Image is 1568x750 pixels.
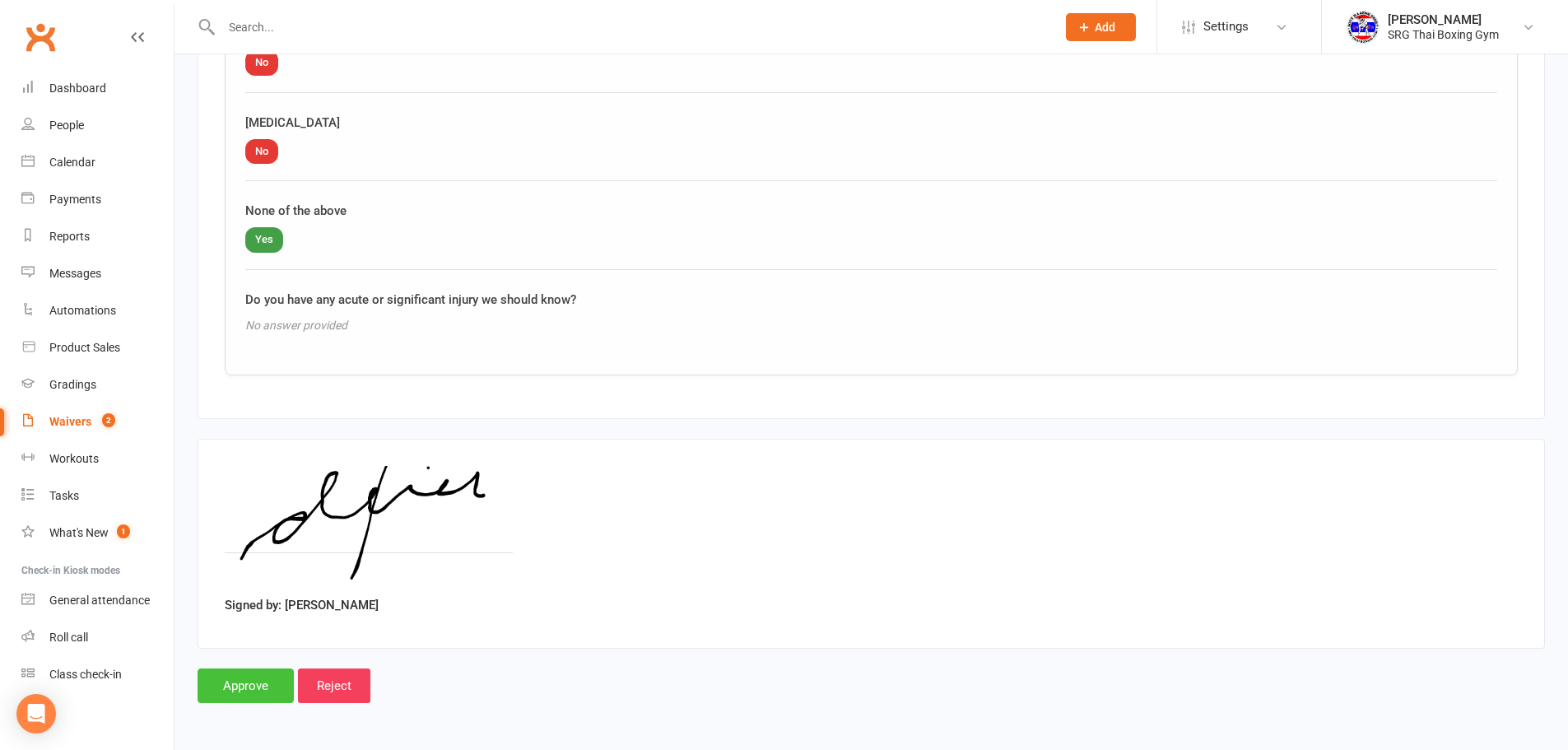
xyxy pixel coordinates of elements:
[21,255,174,292] a: Messages
[245,319,347,332] em: No answer provided
[1347,11,1380,44] img: thumb_image1718682644.png
[1388,27,1499,42] div: SRG Thai Boxing Gym
[49,82,106,95] div: Dashboard
[21,477,174,515] a: Tasks
[49,415,91,428] div: Waivers
[21,403,174,440] a: Waivers 2
[216,16,1045,39] input: Search...
[245,139,278,165] span: No
[1066,13,1136,41] button: Add
[49,489,79,502] div: Tasks
[198,668,294,703] input: Approve
[49,156,95,169] div: Calendar
[49,267,101,280] div: Messages
[1095,21,1115,34] span: Add
[21,440,174,477] a: Workouts
[21,107,174,144] a: People
[21,619,174,656] a: Roll call
[16,694,56,734] div: Open Intercom Messenger
[245,50,278,76] span: No
[21,329,174,366] a: Product Sales
[117,524,130,538] span: 1
[225,595,379,615] label: Signed by: [PERSON_NAME]
[49,668,122,681] div: Class check-in
[245,201,1497,221] div: None of the above
[49,304,116,317] div: Automations
[49,341,120,354] div: Product Sales
[21,70,174,107] a: Dashboard
[49,193,101,206] div: Payments
[49,119,84,132] div: People
[245,290,1497,310] div: Do you have any acute or significant injury we should know?
[21,181,174,218] a: Payments
[1388,12,1499,27] div: [PERSON_NAME]
[21,292,174,329] a: Automations
[49,594,150,607] div: General attendance
[49,631,88,644] div: Roll call
[21,366,174,403] a: Gradings
[245,227,283,253] span: Yes
[49,526,109,539] div: What's New
[49,378,96,391] div: Gradings
[298,668,370,703] input: Reject
[245,113,1497,133] div: [MEDICAL_DATA]
[21,656,174,693] a: Class kiosk mode
[21,218,174,255] a: Reports
[49,230,90,243] div: Reports
[49,452,99,465] div: Workouts
[20,16,61,58] a: Clubworx
[225,466,512,589] img: image1757663164.png
[1203,8,1249,45] span: Settings
[21,515,174,552] a: What's New1
[21,582,174,619] a: General attendance kiosk mode
[102,413,115,427] span: 2
[21,144,174,181] a: Calendar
